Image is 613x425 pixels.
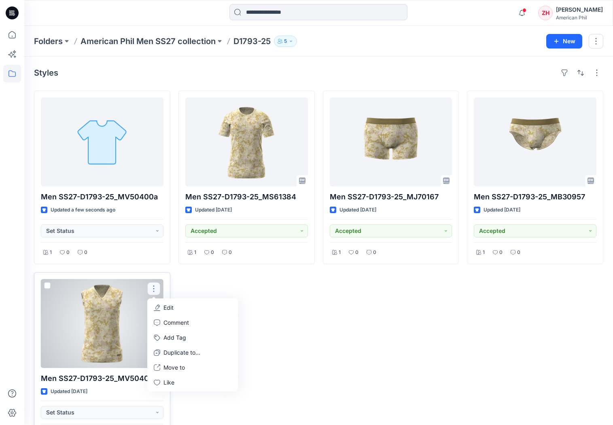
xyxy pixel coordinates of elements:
[163,363,185,372] p: Move to
[81,36,216,47] a: American Phil Men SS27 collection
[274,36,297,47] button: 5
[41,97,163,186] a: Men SS27-D1793-25_MV50400a
[284,37,287,46] p: 5
[483,248,485,257] p: 1
[185,191,308,203] p: Men SS27-D1793-25_MS61384
[339,248,341,257] p: 1
[556,15,603,21] div: American Phil
[50,248,52,257] p: 1
[163,318,189,327] p: Comment
[51,206,115,214] p: Updated a few seconds ago
[330,97,452,186] a: Men SS27-D1793-25_MJ70167
[538,6,553,20] div: ZH
[556,5,603,15] div: [PERSON_NAME]
[149,300,236,315] a: Edit
[66,248,70,257] p: 0
[34,36,63,47] a: Folders
[474,97,596,186] a: Men SS27-D1793-25_MB30957
[499,248,503,257] p: 0
[41,373,163,384] p: Men SS27-D1793-25_MV50400
[163,303,174,312] p: Edit
[41,191,163,203] p: Men SS27-D1793-25_MV50400a
[149,330,236,345] button: Add Tag
[185,97,308,186] a: Men SS27-D1793-25_MS61384
[51,387,87,396] p: Updated [DATE]
[233,36,271,47] p: D1793-25
[163,378,174,387] p: Like
[163,348,200,357] p: Duplicate to...
[194,248,196,257] p: 1
[546,34,582,49] button: New
[84,248,87,257] p: 0
[373,248,376,257] p: 0
[195,206,232,214] p: Updated [DATE]
[211,248,214,257] p: 0
[34,68,58,78] h4: Styles
[517,248,520,257] p: 0
[339,206,376,214] p: Updated [DATE]
[474,191,596,203] p: Men SS27-D1793-25_MB30957
[330,191,452,203] p: Men SS27-D1793-25_MJ70167
[355,248,358,257] p: 0
[229,248,232,257] p: 0
[41,279,163,368] a: Men SS27-D1793-25_MV50400
[484,206,520,214] p: Updated [DATE]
